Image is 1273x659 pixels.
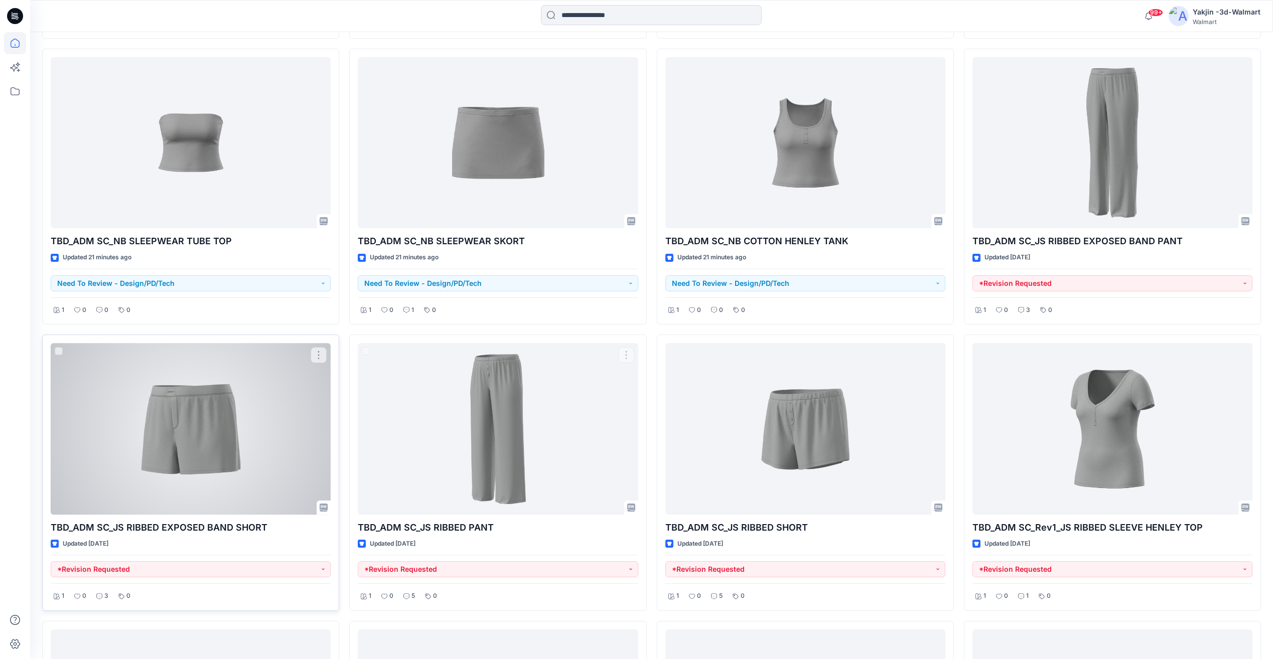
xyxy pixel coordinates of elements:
p: 0 [432,305,436,315]
a: TBD_ADM SC_NB SLEEPWEAR TUBE TOP [51,57,331,228]
p: TBD_ADM SC_JS RIBBED EXPOSED BAND PANT [972,234,1252,248]
div: Yakjin -3d-Walmart [1193,6,1260,18]
p: 0 [1004,591,1008,601]
p: 1 [62,591,64,601]
p: 1 [411,305,414,315]
p: Updated [DATE] [984,539,1030,549]
a: TBD_ADM SC_JS RIBBED SHORT [665,343,945,514]
p: Updated 21 minutes ago [63,252,131,263]
p: Updated [DATE] [63,539,108,549]
a: TBD_ADM SC_JS RIBBED EXPOSED BAND SHORT [51,343,331,514]
p: TBD_ADM SC_JS RIBBED SHORT [665,521,945,535]
p: 3 [104,591,108,601]
p: 0 [1048,305,1052,315]
img: avatar [1169,6,1189,26]
p: 1 [983,591,986,601]
p: 1 [676,305,679,315]
p: 5 [411,591,415,601]
p: 0 [741,305,745,315]
p: 5 [719,591,723,601]
p: Updated [DATE] [677,539,723,549]
a: TBD_ADM SC_NB SLEEPWEAR SKORT [358,57,638,228]
p: 0 [126,305,130,315]
p: 1 [676,591,679,601]
p: 0 [1047,591,1051,601]
p: TBD_ADM SC_NB SLEEPWEAR TUBE TOP [51,234,331,248]
a: TBD_ADM SC_JS RIBBED PANT [358,343,638,514]
p: 0 [741,591,745,601]
p: 0 [82,591,86,601]
p: Updated [DATE] [984,252,1030,263]
p: TBD_ADM SC_NB COTTON HENLEY TANK [665,234,945,248]
p: Updated 21 minutes ago [677,252,746,263]
p: Updated [DATE] [370,539,415,549]
a: TBD_ADM SC_Rev1_JS RIBBED SLEEVE HENLEY TOP [972,343,1252,514]
p: TBD_ADM SC_JS RIBBED EXPOSED BAND SHORT [51,521,331,535]
p: 1 [369,305,371,315]
p: 0 [389,591,393,601]
p: 0 [697,591,701,601]
p: 0 [126,591,130,601]
div: Walmart [1193,18,1260,26]
p: 0 [389,305,393,315]
p: 1 [983,305,986,315]
p: 1 [1026,591,1029,601]
p: 0 [697,305,701,315]
p: TBD_ADM SC_NB SLEEPWEAR SKORT [358,234,638,248]
p: 1 [369,591,371,601]
p: 0 [104,305,108,315]
p: TBD_ADM SC_Rev1_JS RIBBED SLEEVE HENLEY TOP [972,521,1252,535]
p: 0 [719,305,723,315]
a: TBD_ADM SC_NB COTTON HENLEY TANK [665,57,945,228]
p: 0 [1004,305,1008,315]
a: TBD_ADM SC_JS RIBBED EXPOSED BAND PANT [972,57,1252,228]
p: 0 [82,305,86,315]
p: Updated 21 minutes ago [370,252,439,263]
p: 1 [62,305,64,315]
p: 0 [433,591,437,601]
p: TBD_ADM SC_JS RIBBED PANT [358,521,638,535]
span: 99+ [1148,9,1163,17]
p: 3 [1026,305,1030,315]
